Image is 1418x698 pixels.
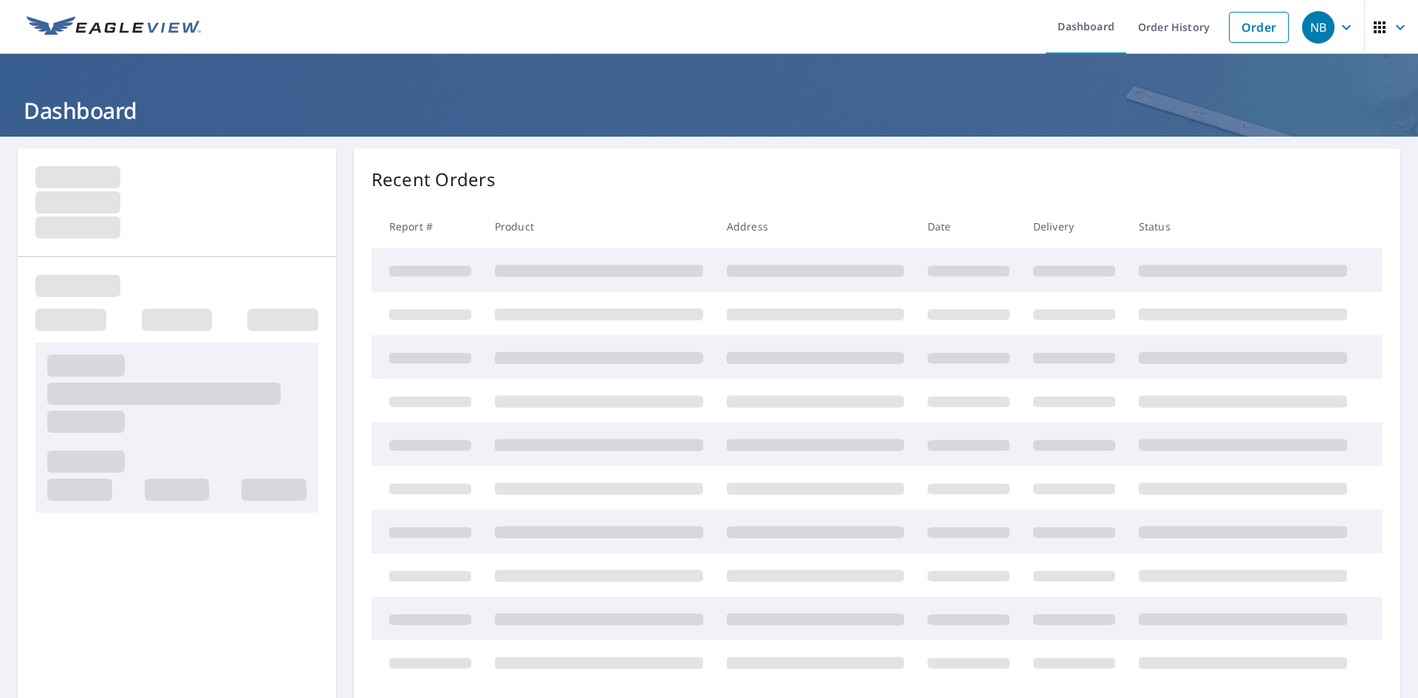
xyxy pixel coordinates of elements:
th: Date [916,205,1021,248]
th: Delivery [1021,205,1127,248]
th: Report # [371,205,483,248]
th: Status [1127,205,1359,248]
img: EV Logo [27,16,201,38]
th: Product [483,205,715,248]
a: Order [1229,12,1289,43]
p: Recent Orders [371,166,496,193]
th: Address [715,205,916,248]
h1: Dashboard [18,95,1400,126]
div: NB [1302,11,1335,44]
